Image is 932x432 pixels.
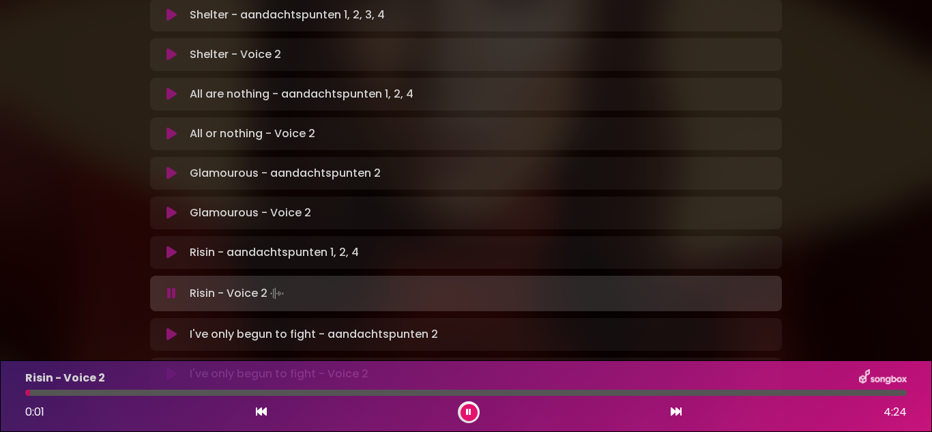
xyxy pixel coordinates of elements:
p: All or nothing - Voice 2 [190,126,315,142]
span: 4:24 [884,404,907,420]
p: Glamourous - Voice 2 [190,205,311,221]
p: All are nothing - aandachtspunten 1, 2, 4 [190,86,413,102]
p: I've only begun to fight - aandachtspunten 2 [190,326,438,343]
p: Risin - Voice 2 [190,284,287,303]
p: Shelter - Voice 2 [190,46,281,63]
p: Risin - Voice 2 [25,370,105,386]
p: Glamourous - aandachtspunten 2 [190,165,381,182]
span: 0:01 [25,404,44,420]
p: Risin - aandachtspunten 1, 2, 4 [190,244,359,261]
img: waveform4.gif [267,284,287,303]
p: Shelter - aandachtspunten 1, 2, 3, 4 [190,7,385,23]
img: songbox-logo-white.png [859,369,907,387]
